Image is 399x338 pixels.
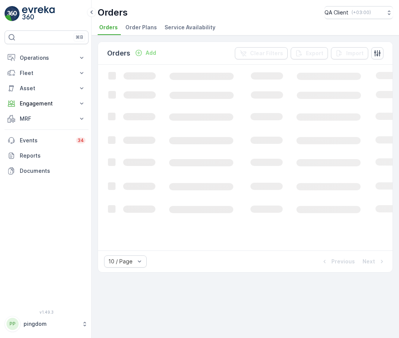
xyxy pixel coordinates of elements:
button: Export [291,47,328,59]
p: Orders [107,48,130,59]
p: QA Client [325,9,348,16]
p: Documents [20,167,85,175]
p: pingdom [24,320,78,328]
p: ⌘B [76,34,83,40]
p: Asset [20,84,73,92]
p: Engagement [20,100,73,107]
p: 34 [78,137,84,143]
button: Asset [5,81,89,96]
span: Order Plans [125,24,157,31]
p: Events [20,137,71,144]
button: Clear Filters [235,47,288,59]
span: Service Availability [165,24,215,31]
button: Import [331,47,368,59]
button: Next [362,257,386,266]
button: PPpingdom [5,316,89,332]
p: Export [306,49,323,57]
p: Previous [331,258,355,265]
p: ( +03:00 ) [351,10,371,16]
a: Reports [5,148,89,163]
button: QA Client(+03:00) [325,6,393,19]
div: PP [6,318,19,330]
button: Engagement [5,96,89,111]
img: logo_light-DOdMpM7g.png [22,6,55,21]
span: Orders [99,24,118,31]
a: Documents [5,163,89,179]
button: Previous [320,257,356,266]
p: Orders [98,6,128,19]
span: v 1.49.3 [5,310,89,314]
p: Add [146,49,156,57]
img: logo [5,6,20,21]
p: Fleet [20,69,73,77]
a: Events34 [5,133,89,148]
button: Add [132,48,159,57]
p: Reports [20,152,85,159]
p: MRF [20,115,73,123]
p: Clear Filters [250,49,283,57]
button: Fleet [5,65,89,81]
button: MRF [5,111,89,126]
button: Operations [5,50,89,65]
p: Import [346,49,364,57]
p: Operations [20,54,73,62]
p: Next [363,258,375,265]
